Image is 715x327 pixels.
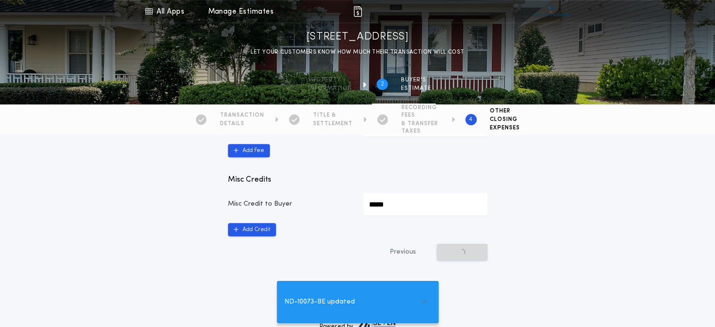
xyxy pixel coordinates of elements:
p: LET YOUR CUSTOMERS KNOW HOW MUCH THEIR TRANSACTION WILL COST [251,48,464,57]
span: & TRANSFER TAXES [401,120,441,135]
img: vs-icon [533,7,568,16]
p: Misc Credits [228,174,487,185]
button: Previous [371,244,435,261]
p: Misc Credit to Buyer [228,199,352,209]
span: SETTLEMENT [313,120,353,128]
span: information [308,85,352,92]
button: Add Fee [228,144,270,157]
span: TRANSACTION [220,112,264,119]
span: ND-10073-BE updated [284,297,355,307]
h2: 2 [381,80,384,88]
span: DETAILS [220,120,264,128]
button: Add Credit [228,223,276,236]
span: EXPENSES [490,124,520,132]
span: ESTIMATE [401,85,431,92]
span: BUYER'S [401,76,431,84]
span: CLOSING [490,116,520,123]
h2: 4 [469,116,472,123]
span: TITLE & [313,112,353,119]
h1: [STREET_ADDRESS] [306,30,409,45]
img: img [352,6,363,17]
span: OTHER [490,107,520,115]
span: RECORDING FEES [401,104,441,119]
span: Property [308,76,352,84]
